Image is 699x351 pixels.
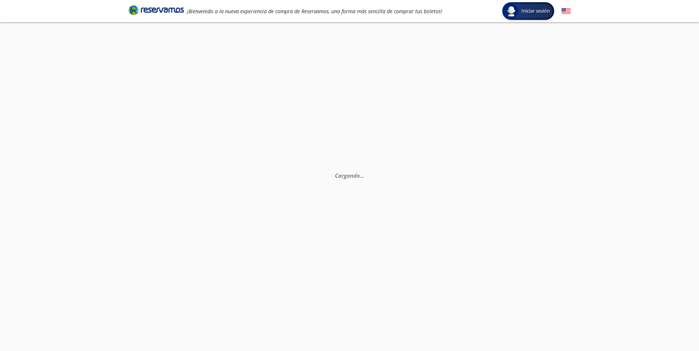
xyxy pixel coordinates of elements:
[361,172,363,179] span: .
[360,172,361,179] span: .
[129,4,184,18] a: Brand Logo
[335,172,364,179] em: Cargando
[187,8,442,15] em: ¡Bienvenido a la nueva experiencia de compra de Reservamos, una forma más sencilla de comprar tus...
[363,172,364,179] span: .
[129,4,184,15] i: Brand Logo
[518,7,553,15] span: Iniciar sesión
[562,7,571,16] button: English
